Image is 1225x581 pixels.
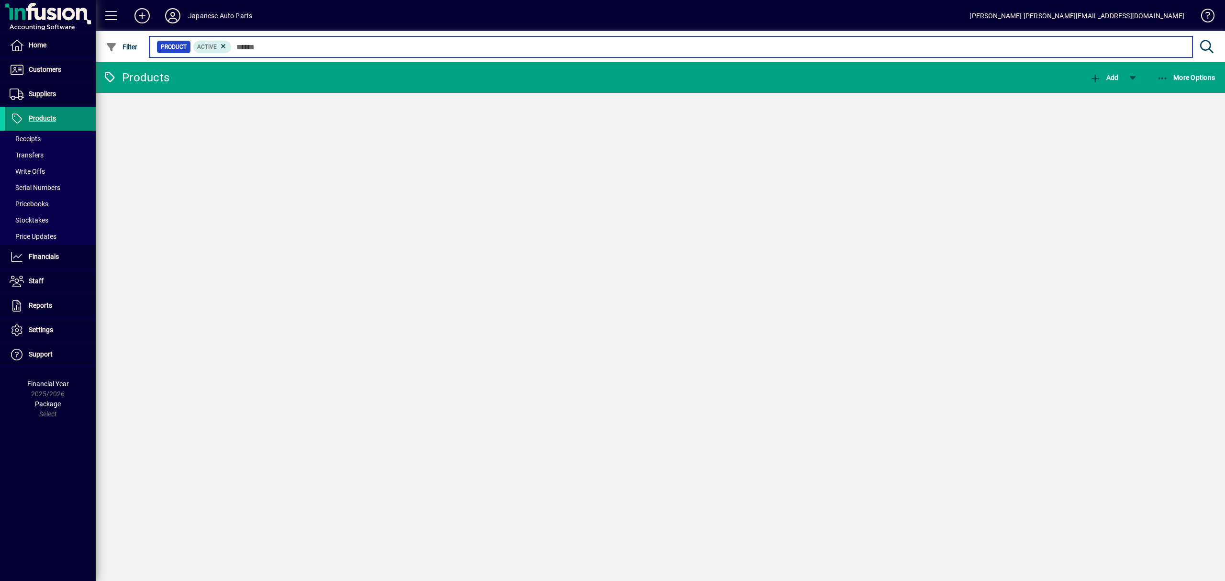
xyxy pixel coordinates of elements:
a: Write Offs [5,163,96,179]
span: Suppliers [29,90,56,98]
span: Products [29,114,56,122]
span: Stocktakes [10,216,48,224]
a: Home [5,34,96,57]
span: Serial Numbers [10,184,60,191]
a: Knowledge Base [1194,2,1213,33]
div: Products [103,70,169,85]
button: Filter [103,38,140,56]
div: [PERSON_NAME] [PERSON_NAME][EMAIL_ADDRESS][DOMAIN_NAME] [969,8,1184,23]
span: Pricebooks [10,200,48,208]
span: Price Updates [10,233,56,240]
span: Receipts [10,135,41,143]
a: Customers [5,58,96,82]
span: Staff [29,277,44,285]
span: Customers [29,66,61,73]
div: Japanese Auto Parts [188,8,252,23]
a: Stocktakes [5,212,96,228]
a: Staff [5,269,96,293]
span: Financials [29,253,59,260]
span: Settings [29,326,53,334]
span: Filter [106,43,138,51]
span: Product [161,42,187,52]
span: Transfers [10,151,44,159]
a: Pricebooks [5,196,96,212]
span: Reports [29,302,52,309]
a: Support [5,343,96,367]
a: Settings [5,318,96,342]
a: Financials [5,245,96,269]
a: Serial Numbers [5,179,96,196]
span: More Options [1157,74,1215,81]
span: Financial Year [27,380,69,388]
a: Reports [5,294,96,318]
span: Support [29,350,53,358]
a: Price Updates [5,228,96,245]
a: Receipts [5,131,96,147]
mat-chip: Activation Status: Active [193,41,232,53]
span: Add [1090,74,1118,81]
a: Suppliers [5,82,96,106]
span: Write Offs [10,168,45,175]
button: More Options [1155,69,1218,86]
button: Profile [157,7,188,24]
span: Active [197,44,217,50]
span: Home [29,41,46,49]
a: Transfers [5,147,96,163]
span: Package [35,400,61,408]
button: Add [1087,69,1121,86]
button: Add [127,7,157,24]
